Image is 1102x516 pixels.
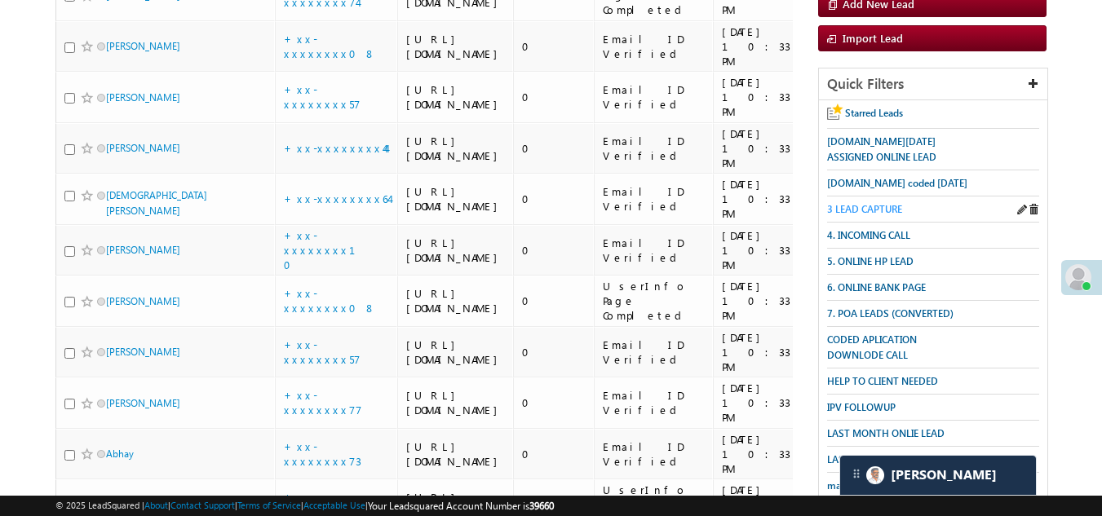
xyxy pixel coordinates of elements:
[891,467,997,483] span: Carter
[237,500,301,510] a: Terms of Service
[406,134,506,163] div: [URL][DOMAIN_NAME]
[303,500,365,510] a: Acceptable Use
[819,68,1048,100] div: Quick Filters
[603,439,706,469] div: Email ID Verified
[406,439,506,469] div: [URL][DOMAIN_NAME]
[106,397,180,409] a: [PERSON_NAME]
[522,192,586,206] div: 0
[722,75,803,119] div: [DATE] 10:33 PM
[603,184,706,214] div: Email ID Verified
[144,500,168,510] a: About
[406,32,506,61] div: [URL][DOMAIN_NAME]
[522,90,586,104] div: 0
[522,141,586,156] div: 0
[827,375,938,387] span: HELP TO CLIENT NEEDED
[406,184,506,214] div: [URL][DOMAIN_NAME]
[284,228,375,271] a: +xx-xxxxxxxx10
[722,126,803,170] div: [DATE] 10:33 PM
[722,279,803,323] div: [DATE] 10:33 PM
[106,40,180,52] a: [PERSON_NAME]
[827,229,910,241] span: 4. INCOMING CALL
[603,32,706,61] div: Email ID Verified
[827,281,926,293] span: 6. ONLINE BANK PAGE
[406,82,506,112] div: [URL][DOMAIN_NAME]
[722,228,803,272] div: [DATE] 10:33 PM
[106,295,180,307] a: [PERSON_NAME]
[284,192,389,205] a: +xx-xxxxxxxx64
[827,307,954,320] span: 7. POA LEADS (CONVERTED)
[522,447,586,461] div: 0
[827,177,967,189] span: [DOMAIN_NAME] coded [DATE]
[522,345,586,359] div: 0
[406,236,506,265] div: [URL][DOMAIN_NAME]
[722,381,803,425] div: [DATE] 10:33 PM
[845,107,903,119] span: Starred Leads
[106,346,180,358] a: [PERSON_NAME]
[603,388,706,417] div: Email ID Verified
[722,432,803,476] div: [DATE] 10:33 PM
[284,388,362,417] a: +xx-xxxxxxxx77
[843,31,903,45] span: Import Lead
[603,337,706,367] div: Email ID Verified
[284,439,361,468] a: +xx-xxxxxxxx73
[827,427,945,439] span: LAST MONTH ONLIE LEAD
[850,467,863,480] img: carter-drag
[827,333,917,361] span: CODED APLICATION DOWNLODE CALL
[170,500,235,510] a: Contact Support
[522,39,586,54] div: 0
[406,286,506,315] div: [URL][DOMAIN_NAME]
[603,82,706,112] div: Email ID Verified
[368,500,554,512] span: Your Leadsquared Account Number is
[106,142,180,154] a: [PERSON_NAME]
[603,279,706,323] div: UserInfo Page Completed
[722,177,803,221] div: [DATE] 10:33 PM
[529,500,554,512] span: 39660
[827,401,896,413] span: IPV FOLLOWUP
[106,189,207,217] a: [DEMOGRAPHIC_DATA][PERSON_NAME]
[827,479,912,492] span: may month hp lead
[827,453,909,465] span: LAST MONTHE HP
[722,24,803,68] div: [DATE] 10:33 PM
[284,32,376,60] a: +xx-xxxxxxxx08
[284,82,361,111] a: +xx-xxxxxxxx57
[603,134,706,163] div: Email ID Verified
[55,498,554,514] span: © 2025 LeadSquared | | | | |
[106,91,180,104] a: [PERSON_NAME]
[522,293,586,308] div: 0
[839,455,1037,496] div: carter-dragCarter[PERSON_NAME]
[406,337,506,367] div: [URL][DOMAIN_NAME]
[827,203,902,215] span: 3 LEAD CAPTURE
[406,388,506,417] div: [URL][DOMAIN_NAME]
[603,236,706,265] div: Email ID Verified
[284,337,361,366] a: +xx-xxxxxxxx57
[284,286,376,315] a: +xx-xxxxxxxx08
[722,330,803,374] div: [DATE] 10:33 PM
[866,466,884,484] img: Carter
[827,255,914,267] span: 5. ONLINE HP LEAD
[522,395,586,410] div: 0
[522,243,586,258] div: 0
[106,244,180,256] a: [PERSON_NAME]
[827,135,936,163] span: [DOMAIN_NAME][DATE] ASSIGNED ONLINE LEAD
[106,448,134,460] a: Abhay
[284,141,386,155] a: +xx-xxxxxxxx44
